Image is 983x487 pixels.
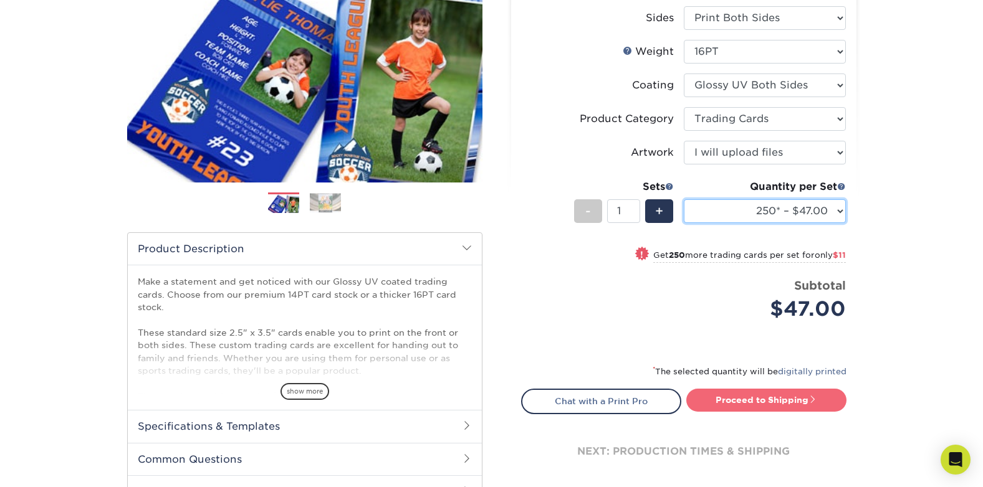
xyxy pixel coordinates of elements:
[815,250,846,260] span: only
[669,250,685,260] strong: 250
[646,11,674,26] div: Sides
[281,383,329,400] span: show more
[833,250,846,260] span: $11
[128,233,482,265] h2: Product Description
[521,389,681,414] a: Chat with a Print Pro
[640,248,643,261] span: !
[138,275,472,428] p: Make a statement and get noticed with our Glossy UV coated trading cards. Choose from our premium...
[941,445,971,475] div: Open Intercom Messenger
[128,410,482,442] h2: Specifications & Templates
[653,250,846,263] small: Get more trading cards per set for
[631,145,674,160] div: Artwork
[684,179,846,194] div: Quantity per Set
[623,44,674,59] div: Weight
[693,294,846,324] div: $47.00
[794,278,846,292] strong: Subtotal
[653,367,846,376] small: The selected quantity will be
[778,367,846,376] a: digitally printed
[655,202,663,220] span: +
[585,202,591,220] span: -
[580,111,674,126] div: Product Category
[310,193,341,212] img: Trading Cards 02
[686,389,846,411] a: Proceed to Shipping
[632,78,674,93] div: Coating
[574,179,674,194] div: Sets
[128,443,482,475] h2: Common Questions
[268,193,299,215] img: Trading Cards 01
